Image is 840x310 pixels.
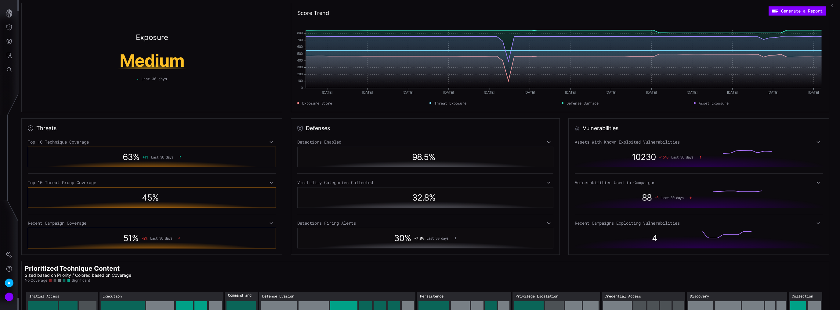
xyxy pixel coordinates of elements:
text: 500 [297,52,302,55]
span: Threat Exposure [434,100,466,106]
text: [DATE] [727,91,738,94]
text: [DATE] [484,91,494,94]
text: 800 [297,31,302,35]
text: [DATE] [687,91,697,94]
text: 700 [297,38,302,42]
span: No Coverage [25,278,47,283]
text: 400 [297,59,302,62]
span: 98.5 % [412,152,435,162]
span: 63 % [123,152,139,162]
text: 200 [297,72,302,76]
text: [DATE] [362,91,373,94]
span: Last 30 days [141,76,167,81]
span: -7.8 % [414,236,423,240]
text: [DATE] [565,91,576,94]
text: 300 [297,66,302,69]
span: + 1540 [659,155,668,159]
span: 45 % [142,192,159,203]
text: 100 [297,79,302,83]
h2: Score Trend [297,9,329,17]
div: Top 10 Technique Coverage [28,139,276,145]
button: Generate a Report [769,6,826,16]
h2: Exposure [136,34,168,41]
text: [DATE] [606,91,616,94]
h2: Threats [36,125,56,132]
text: 0 [301,86,302,90]
span: 51 % [123,233,139,243]
text: [DATE] [808,91,819,94]
span: Significant [72,278,90,283]
span: 10230 [632,152,656,162]
div: Top 10 Threat Group Coverage [28,180,276,185]
span: Exposure Score [302,100,332,106]
span: Last 30 days [661,195,683,200]
p: Sized based on Priority / Colored based on Coverage [25,273,826,278]
span: 4 [652,233,657,243]
h2: Vulnerabilities [583,125,618,132]
span: Last 30 days [671,155,693,159]
span: 30 % [394,233,411,243]
text: [DATE] [646,91,657,94]
text: [DATE] [768,91,778,94]
div: Detections Firing Alerts [297,220,554,226]
h2: Prioritized Technique Content [25,264,826,273]
text: [DATE] [443,91,454,94]
span: + 3 [655,195,658,200]
span: Last 30 days [150,236,172,240]
button: A [0,276,18,290]
div: Assets With Known Exploited Vulnerabilities [575,139,823,145]
span: + 1 % [143,155,148,159]
div: Detections Enabled [297,139,554,145]
h1: Medium [95,52,209,69]
span: -2 % [142,236,147,240]
h2: Defenses [306,125,330,132]
div: Vulnerabilities Used in Campaigns [575,180,823,185]
text: [DATE] [403,91,413,94]
span: A [8,280,10,286]
span: 88 [642,192,652,203]
span: Asset Exposure [699,100,729,106]
span: Defense Surface [567,100,599,106]
div: Recent Campaign Coverage [28,220,276,226]
text: 600 [297,45,302,48]
div: Recent Campaigns Exploiting Vulnerabilities [575,220,823,226]
span: 32.8 % [412,192,436,203]
text: [DATE] [524,91,535,94]
span: Last 30 days [151,155,173,159]
text: [DATE] [322,91,332,94]
div: Visibility Categories Collected [297,180,554,185]
span: Last 30 days [426,236,448,240]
